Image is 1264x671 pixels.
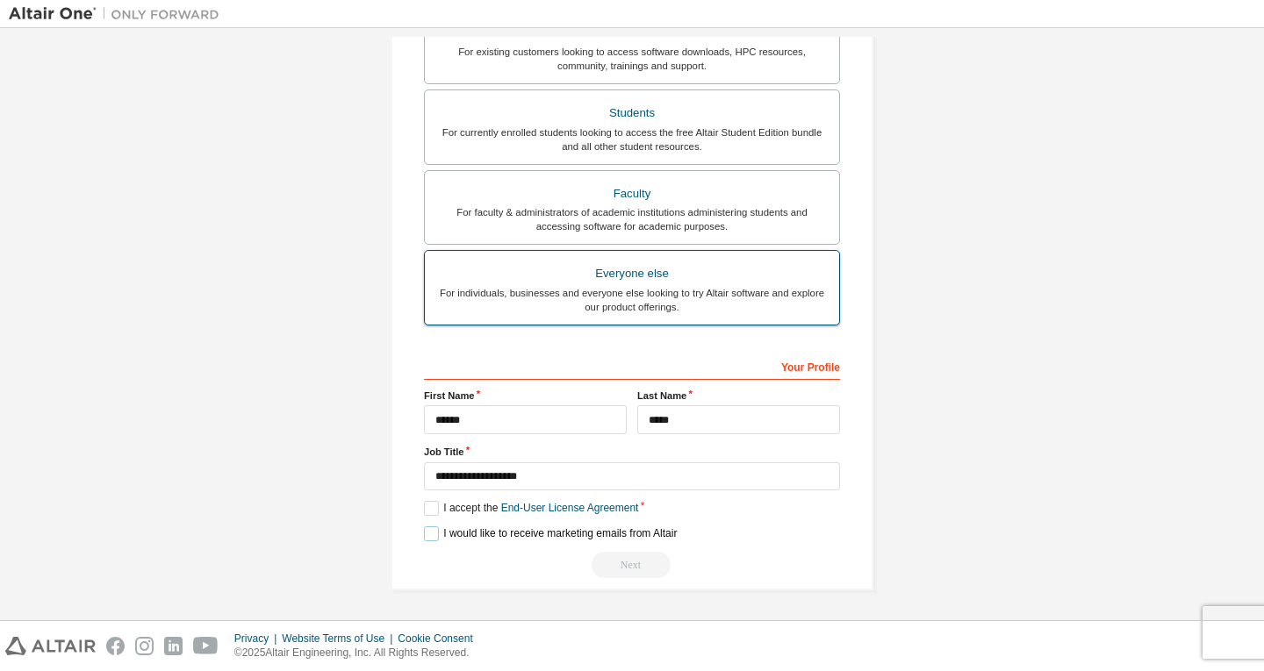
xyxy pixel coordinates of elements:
[234,646,484,660] p: © 2025 Altair Engineering, Inc. All Rights Reserved.
[424,352,840,380] div: Your Profile
[193,637,219,655] img: youtube.svg
[435,205,829,233] div: For faculty & administrators of academic institutions administering students and accessing softwa...
[424,445,840,459] label: Job Title
[424,552,840,578] div: Select your account type to continue
[106,637,125,655] img: facebook.svg
[435,286,829,314] div: For individuals, businesses and everyone else looking to try Altair software and explore our prod...
[435,182,829,206] div: Faculty
[435,45,829,73] div: For existing customers looking to access software downloads, HPC resources, community, trainings ...
[424,526,677,541] label: I would like to receive marketing emails from Altair
[637,389,840,403] label: Last Name
[435,125,829,153] div: For currently enrolled students looking to access the free Altair Student Edition bundle and all ...
[435,261,829,286] div: Everyone else
[435,101,829,125] div: Students
[234,632,282,646] div: Privacy
[501,502,639,514] a: End-User License Agreement
[424,389,627,403] label: First Name
[9,5,228,23] img: Altair One
[5,637,96,655] img: altair_logo.svg
[282,632,398,646] div: Website Terms of Use
[424,501,638,516] label: I accept the
[135,637,154,655] img: instagram.svg
[164,637,183,655] img: linkedin.svg
[398,632,483,646] div: Cookie Consent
